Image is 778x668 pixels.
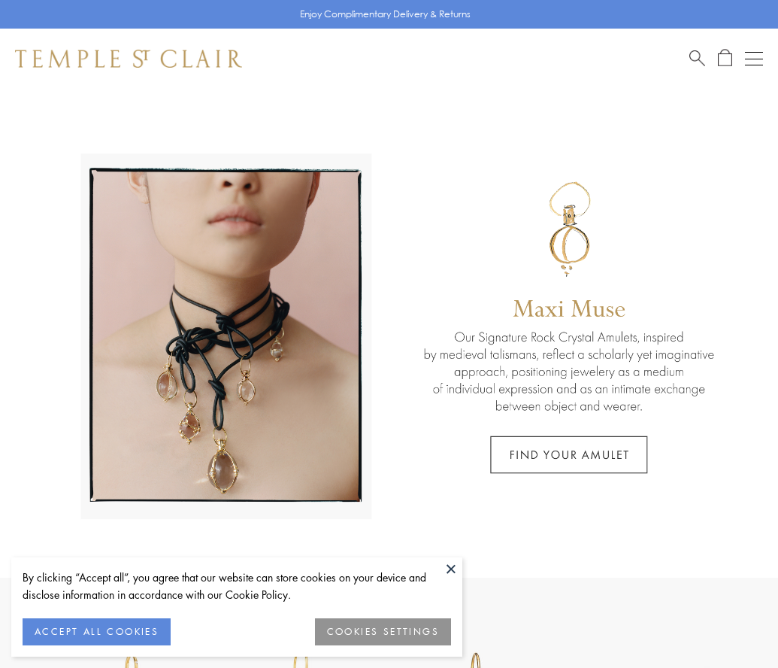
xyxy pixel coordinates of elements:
button: COOKIES SETTINGS [315,618,451,645]
a: Open Shopping Bag [718,49,732,68]
button: Open navigation [745,50,763,68]
div: By clicking “Accept all”, you agree that our website can store cookies on your device and disclos... [23,569,451,603]
img: Temple St. Clair [15,50,242,68]
a: Search [689,49,705,68]
p: Enjoy Complimentary Delivery & Returns [300,7,471,22]
button: ACCEPT ALL COOKIES [23,618,171,645]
